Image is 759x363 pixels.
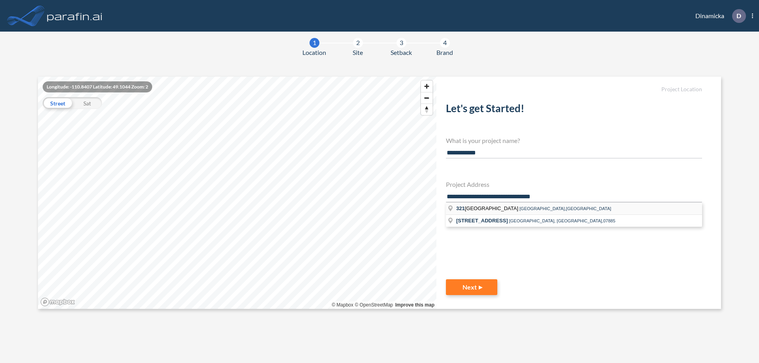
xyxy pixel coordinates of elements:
div: Street [43,97,72,109]
span: Setback [391,48,412,57]
div: 4 [440,38,450,48]
div: 1 [310,38,319,48]
button: Reset bearing to north [421,103,432,115]
button: Zoom in [421,81,432,92]
button: Zoom out [421,92,432,103]
span: [STREET_ADDRESS] [456,218,508,224]
span: [GEOGRAPHIC_DATA] [456,205,519,211]
div: 3 [396,38,406,48]
canvas: Map [38,77,436,309]
a: Mapbox homepage [40,297,75,307]
span: 321 [456,205,465,211]
a: OpenStreetMap [355,302,393,308]
span: Brand [436,48,453,57]
div: 2 [353,38,363,48]
h5: Project Location [446,86,702,93]
a: Mapbox [332,302,353,308]
button: Next [446,279,497,295]
span: [GEOGRAPHIC_DATA],[GEOGRAPHIC_DATA] [519,206,611,211]
div: Dinamicka [683,9,753,23]
span: [GEOGRAPHIC_DATA], [GEOGRAPHIC_DATA],07885 [509,218,616,223]
p: D [736,12,741,19]
span: Site [353,48,363,57]
span: Location [302,48,326,57]
a: Improve this map [395,302,434,308]
div: Sat [72,97,102,109]
h4: What is your project name? [446,137,702,144]
h4: Project Address [446,181,702,188]
img: logo [45,8,104,24]
h2: Let's get Started! [446,102,702,118]
div: Longitude: -110.8407 Latitude: 49.1044 Zoom: 2 [43,81,152,92]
